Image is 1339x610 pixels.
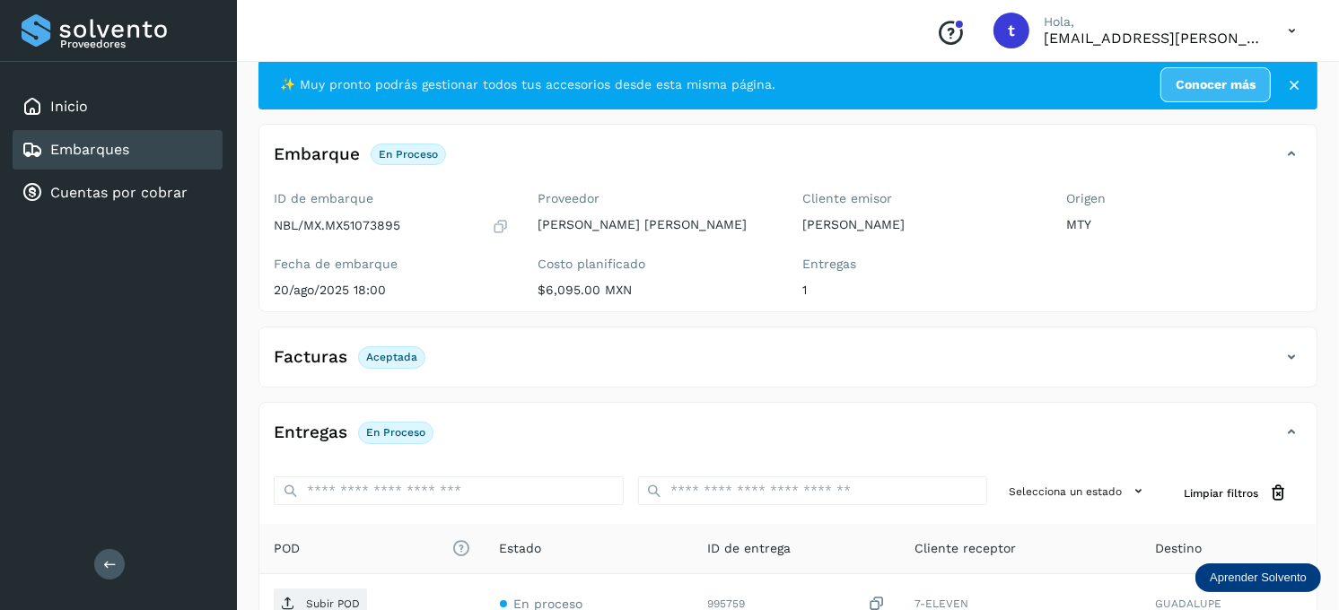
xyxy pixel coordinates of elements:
[538,191,775,206] label: Proveedor
[1184,485,1258,501] span: Limpiar filtros
[274,191,510,206] label: ID de embarque
[500,539,542,558] span: Estado
[379,148,438,161] p: En proceso
[1067,191,1303,206] label: Origen
[50,141,129,158] a: Embarques
[280,75,775,94] span: ✨ Muy pronto podrás gestionar todos tus accesorios desde esta misma página.
[259,342,1317,387] div: FacturasAceptada
[366,426,425,439] p: En proceso
[274,218,400,233] p: NBL/MX.MX51073895
[259,139,1317,184] div: EmbarqueEn proceso
[274,257,510,272] label: Fecha de embarque
[1195,563,1321,592] div: Aprender Solvento
[274,423,347,443] h4: Entregas
[274,539,471,558] span: POD
[274,347,347,368] h4: Facturas
[1067,217,1303,232] p: MTY
[802,257,1038,272] label: Entregas
[802,217,1038,232] p: [PERSON_NAME]
[50,184,188,201] a: Cuentas por cobrar
[1002,476,1155,506] button: Selecciona un estado
[538,257,775,272] label: Costo planificado
[802,191,1038,206] label: Cliente emisor
[366,351,417,363] p: Aceptada
[538,283,775,298] p: $6,095.00 MXN
[274,144,360,165] h4: Embarque
[13,130,223,170] div: Embarques
[1169,476,1302,510] button: Limpiar filtros
[538,217,775,232] p: [PERSON_NAME] [PERSON_NAME]
[259,417,1317,462] div: EntregasEn proceso
[274,283,510,298] p: 20/ago/2025 18:00
[1160,67,1271,102] a: Conocer más
[306,597,360,610] p: Subir POD
[60,38,215,50] p: Proveedores
[13,173,223,213] div: Cuentas por cobrar
[13,87,223,126] div: Inicio
[1044,14,1259,30] p: Hola,
[1044,30,1259,47] p: transportes.lg.lozano@gmail.com
[707,539,791,558] span: ID de entrega
[1155,539,1202,558] span: Destino
[1210,571,1307,585] p: Aprender Solvento
[50,98,88,115] a: Inicio
[915,539,1016,558] span: Cliente receptor
[802,283,1038,298] p: 1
